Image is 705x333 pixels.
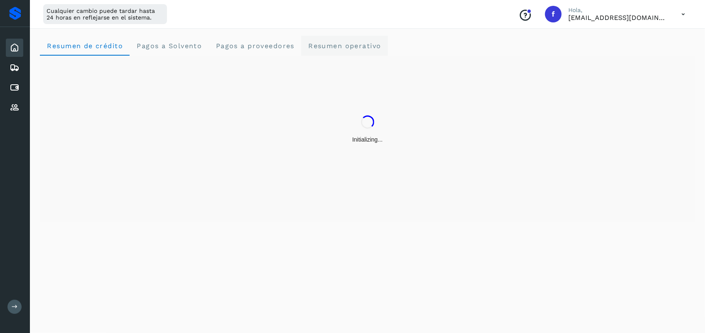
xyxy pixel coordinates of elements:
p: fepadilla@niagarawater.com [568,14,668,22]
p: Hola, [568,7,668,14]
span: Pagos a proveedores [215,42,295,50]
span: Resumen operativo [308,42,381,50]
span: Pagos a Solvento [136,42,202,50]
div: Embarques [6,59,23,77]
div: Proveedores [6,98,23,117]
div: Inicio [6,39,23,57]
div: Cuentas por pagar [6,78,23,97]
span: Resumen de crédito [47,42,123,50]
div: Cualquier cambio puede tardar hasta 24 horas en reflejarse en el sistema. [43,4,167,24]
